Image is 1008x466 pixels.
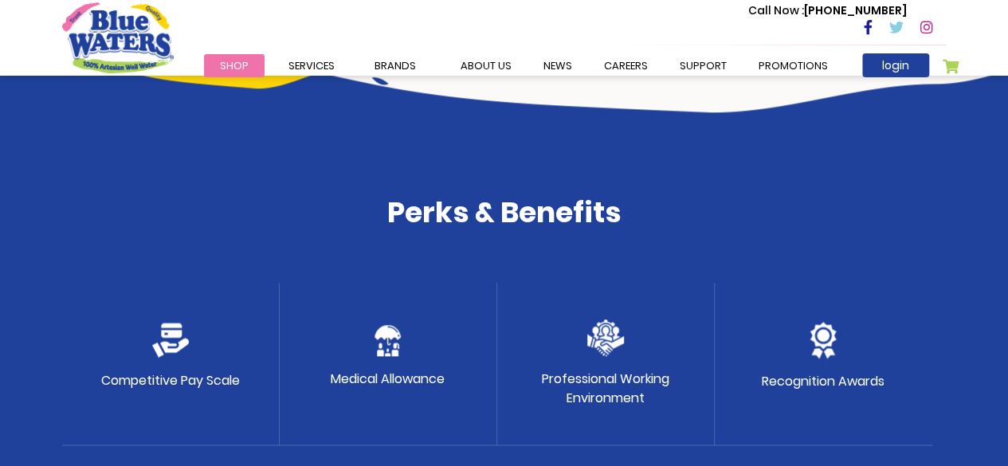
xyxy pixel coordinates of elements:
p: [PHONE_NUMBER] [748,2,907,19]
img: credit-card.png [152,323,189,358]
span: Brands [375,58,416,73]
img: medal.png [810,322,837,358]
a: about us [445,54,528,77]
a: store logo [62,2,174,72]
a: login [862,53,929,77]
p: Competitive Pay Scale [101,371,240,390]
span: Services [288,58,335,73]
img: team.png [587,319,624,356]
span: Call Now : [748,2,804,18]
p: Professional Working Environment [542,370,669,408]
p: Medical Allowance [331,370,445,389]
a: careers [588,54,664,77]
a: News [528,54,588,77]
a: support [664,54,743,77]
p: Recognition Awards [762,372,884,391]
a: Promotions [743,54,844,77]
img: protect.png [375,325,401,356]
span: Shop [220,58,249,73]
h4: Perks & Benefits [62,195,947,229]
